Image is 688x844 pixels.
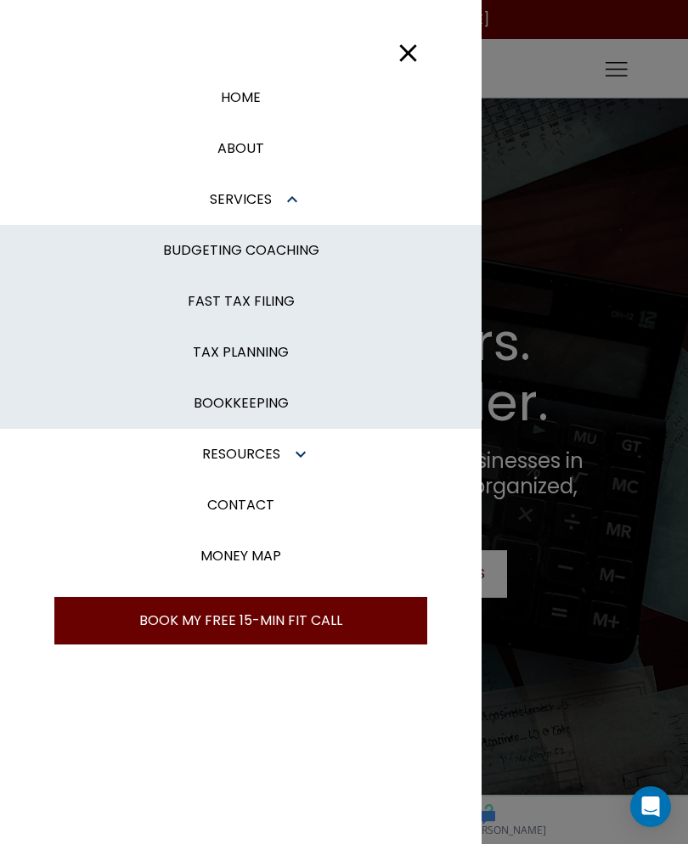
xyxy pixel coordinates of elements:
[207,495,274,515] p: CONTACT
[194,393,289,414] p: BOOKKEEPING
[54,597,427,644] button: Book My Free 15-Min Fit Call
[139,610,342,631] span: Book My Free 15-Min Fit Call
[210,189,272,210] p: SERVICES
[217,138,264,159] p: ABOUT
[202,444,280,464] p: RESOURCES
[188,291,295,312] p: FAST TAX FILING
[200,546,281,566] p: MONEY MAP
[163,240,319,261] p: BUDGETING COACHING
[193,342,289,363] p: TAX PLANNING
[630,786,671,827] div: Open Intercom Messenger
[221,87,261,108] p: HOME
